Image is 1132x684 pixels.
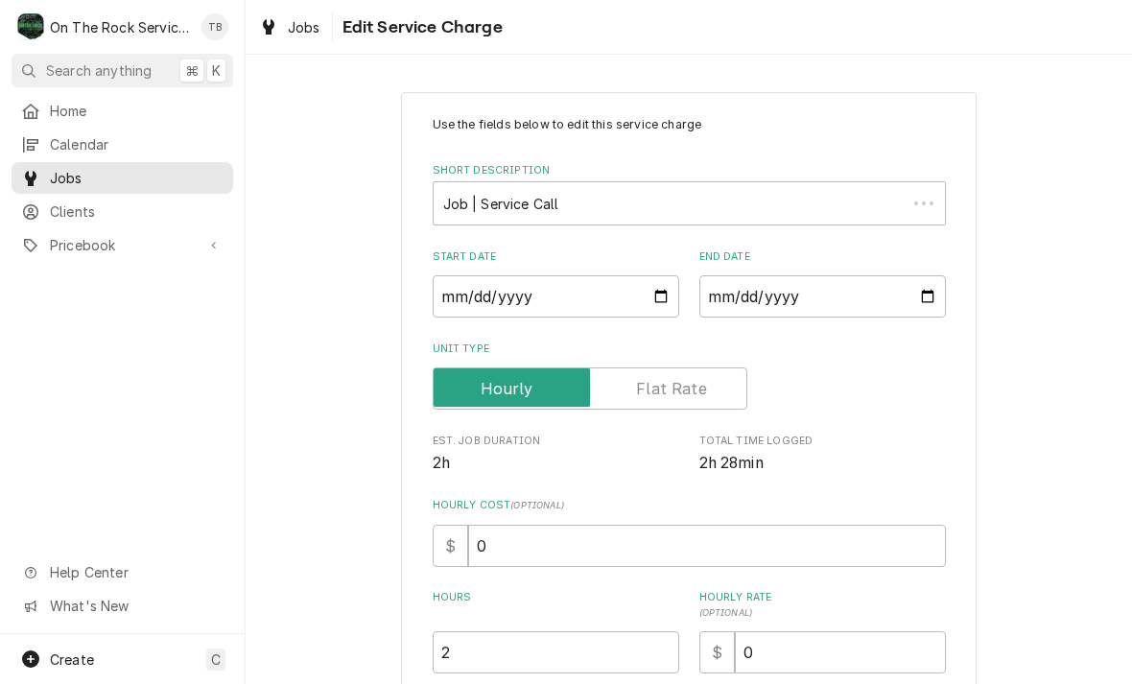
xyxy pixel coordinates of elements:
span: 2h 28min [699,454,764,472]
input: yyyy-mm-dd [433,275,679,318]
span: C [211,649,221,670]
span: Est. Job Duration [433,452,679,475]
div: Unit Type [433,342,946,410]
span: Pricebook [50,235,195,255]
label: Hourly Rate [699,590,946,621]
span: Edit Service Charge [337,14,503,40]
span: Total Time Logged [699,434,946,449]
span: Clients [50,201,224,222]
input: yyyy-mm-dd [699,275,946,318]
a: Go to Pricebook [12,229,233,261]
span: Home [50,101,224,121]
div: TB [201,13,228,40]
div: Total Time Logged [699,434,946,475]
div: O [17,13,44,40]
span: ( optional ) [699,607,753,618]
div: $ [699,631,735,673]
div: Todd Brady's Avatar [201,13,228,40]
div: End Date [699,249,946,318]
span: Help Center [50,562,222,582]
label: Unit Type [433,342,946,357]
div: Start Date [433,249,679,318]
span: ⌘ [185,60,199,81]
label: Hours [433,590,679,621]
a: Go to What's New [12,590,233,622]
button: Search anything⌘K [12,54,233,87]
span: Jobs [288,17,320,37]
div: Hourly Cost [433,498,946,566]
label: End Date [699,249,946,265]
span: Calendar [50,134,224,154]
label: Short Description [433,163,946,178]
span: K [212,60,221,81]
span: ( optional ) [510,500,564,510]
p: Use the fields below to edit this service charge [433,116,946,133]
div: Short Description [433,163,946,225]
div: [object Object] [699,590,946,673]
span: Jobs [50,168,224,188]
span: Total Time Logged [699,452,946,475]
a: Home [12,95,233,127]
div: [object Object] [433,590,679,673]
span: Create [50,651,94,668]
span: Search anything [46,60,152,81]
label: Start Date [433,249,679,265]
a: Clients [12,196,233,227]
a: Jobs [251,12,328,43]
span: Est. Job Duration [433,434,679,449]
label: Hourly Cost [433,498,946,513]
div: Est. Job Duration [433,434,679,475]
div: On The Rock Services [50,17,191,37]
a: Jobs [12,162,233,194]
div: On The Rock Services's Avatar [17,13,44,40]
span: What's New [50,596,222,616]
div: $ [433,525,468,567]
a: Calendar [12,129,233,160]
span: 2h [433,454,450,472]
a: Go to Help Center [12,556,233,588]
